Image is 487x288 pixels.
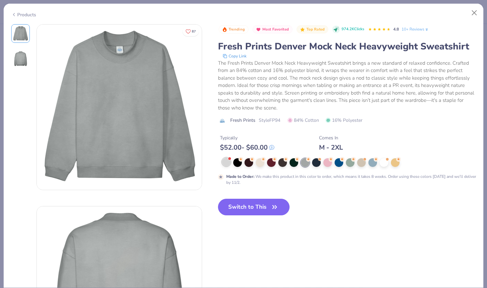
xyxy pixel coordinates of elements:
span: Top Rated [306,28,325,31]
button: Badge Button [252,25,293,34]
span: 4.8 [393,27,399,32]
button: copy to clipboard [221,53,248,59]
strong: Made to Order : [226,174,254,179]
img: Front [13,26,28,41]
a: 10+ Reviews [402,26,429,32]
img: Most Favorited sort [256,27,261,32]
div: Typically [220,134,274,141]
div: The Fresh Prints Denver Mock Neck Heavyweight Sweatshirt brings a new standard of relaxed confide... [218,59,476,112]
button: Badge Button [297,25,328,34]
span: 87 [192,30,196,33]
div: M - 2XL [319,143,343,152]
div: Fresh Prints Denver Mock Neck Heavyweight Sweatshirt [218,40,476,53]
img: Trending sort [222,27,227,32]
button: Switch to This [218,199,290,215]
span: Style FP94 [259,117,280,124]
span: Most Favorited [262,28,289,31]
img: Top Rated sort [300,27,305,32]
img: brand logo [218,118,227,123]
button: Like [183,27,199,36]
img: Back [13,51,28,67]
span: Fresh Prints [230,117,255,124]
div: We make this product in this color to order, which means it takes 8 weeks. Order using these colo... [226,174,476,185]
img: Front [37,25,202,190]
div: 4.8 Stars [368,24,391,35]
div: Products [11,11,36,18]
button: Close [468,7,481,19]
span: 84% Cotton [288,117,319,124]
div: Comes In [319,134,343,141]
button: Badge Button [219,25,248,34]
span: Trending [229,28,245,31]
span: 974.2K Clicks [342,27,364,32]
div: $ 52.00 - $ 60.00 [220,143,274,152]
span: 16% Polyester [326,117,362,124]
